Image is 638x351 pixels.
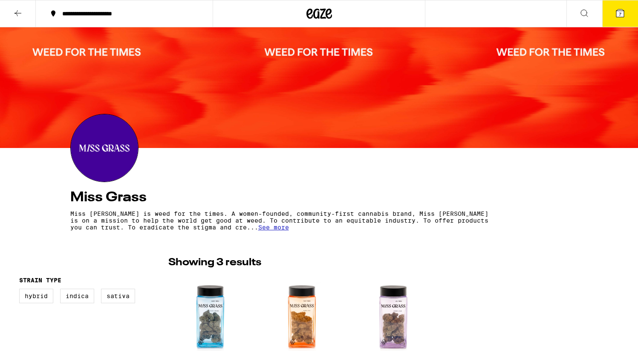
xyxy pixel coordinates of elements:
[60,289,94,303] label: Indica
[71,114,138,182] img: Miss Grass logo
[168,255,261,270] p: Showing 3 results
[70,191,568,204] h4: Miss Grass
[70,210,493,231] p: Miss [PERSON_NAME] is weed for the times. A women-founded, community-first cannabis brand, Miss [...
[258,224,289,231] span: See more
[19,277,61,284] legend: Strain Type
[19,289,53,303] label: Hybrid
[602,0,638,27] button: 7
[101,289,135,303] label: Sativa
[619,12,621,17] span: 7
